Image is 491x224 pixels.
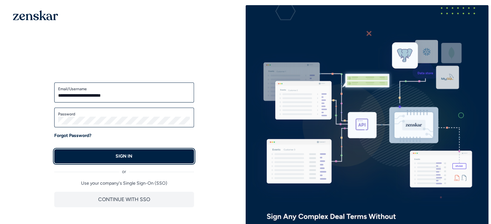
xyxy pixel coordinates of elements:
button: SIGN IN [54,149,194,163]
p: SIGN IN [116,153,132,160]
p: Use your company's Single Sign-On (SSO) [54,180,194,187]
label: Password [58,112,190,117]
button: CONTINUE WITH SSO [54,192,194,207]
div: or [54,163,194,175]
label: Email/Username [58,86,190,92]
img: 1OGAJ2xQqyY4LXKgY66KYq0eOWRCkrZdAb3gUhuVAqdWPZE9SRJmCz+oDMSn4zDLXe31Ii730ItAGKgCKgCCgCikA4Av8PJUP... [13,10,58,20]
a: Forgot Password? [54,132,91,139]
